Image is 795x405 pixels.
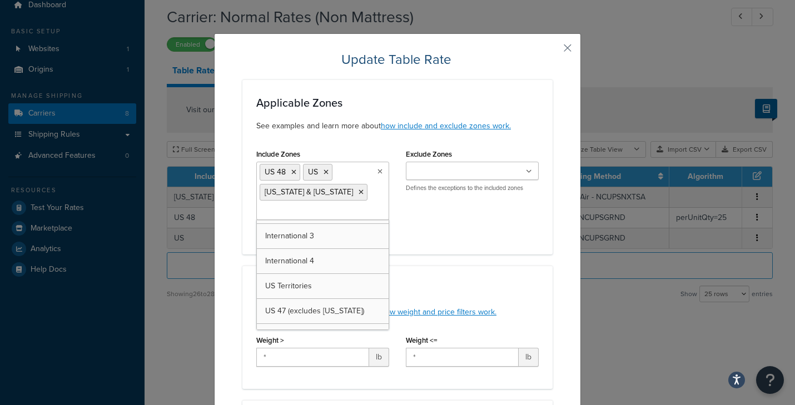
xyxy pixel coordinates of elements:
[369,348,389,367] span: lb
[257,249,389,273] a: International 4
[265,166,286,178] span: US 48
[265,230,314,242] span: International 3
[256,306,539,318] p: See examples and learn more about
[308,166,318,178] span: US
[265,280,312,292] span: US Territories
[265,186,353,198] span: [US_STATE] & [US_STATE]
[406,336,438,344] label: Weight <=
[257,224,389,248] a: International 3
[256,97,539,109] h3: Applicable Zones
[256,120,539,132] p: See examples and learn more about
[256,283,539,295] h3: Weight Range Filter
[406,150,452,158] label: Exclude Zones
[406,184,539,192] p: Defines the exceptions to the included zones
[265,305,364,317] span: US 47 (excludes [US_STATE])
[265,255,314,267] span: International 4
[256,336,284,344] label: Weight >
[381,120,511,132] a: how include and exclude zones work.
[519,348,539,367] span: lb
[381,306,496,318] a: how weight and price filters work.
[256,150,300,158] label: Include Zones
[257,274,389,298] a: US Territories
[257,299,389,323] a: US 47 (excludes [US_STATE])
[242,51,553,68] h2: Update Table Rate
